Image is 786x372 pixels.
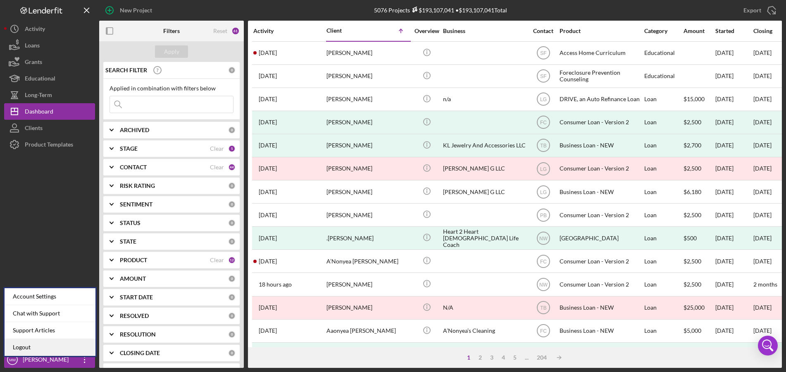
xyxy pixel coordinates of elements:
div: Educational [25,70,55,89]
a: Loans [4,37,95,54]
div: [PERSON_NAME] [326,158,409,180]
text: LG [540,97,546,102]
div: Educational [644,65,683,87]
div: Long-Term [25,87,52,105]
div: 5 [228,145,236,152]
div: Loan [644,227,683,249]
text: LG [540,189,546,195]
div: $193,107,041 [410,7,454,14]
a: Grants [4,54,95,70]
div: [DATE] [715,204,753,226]
div: [PERSON_NAME] [326,273,409,295]
div: Account Settings [5,288,95,305]
div: Amount [684,28,715,34]
a: Educational [4,70,95,87]
div: Export [743,2,761,19]
div: [DATE] [715,42,753,64]
text: FC [540,258,547,264]
text: MM [9,358,16,362]
div: $2,500 [684,111,715,133]
button: Long-Term [4,87,95,103]
time: [DATE] [753,95,772,102]
time: 2024-01-12 23:07 [259,96,277,102]
span: $5,000 [684,327,701,334]
div: Consumer Loan - Version 2 [560,273,642,295]
a: Activity [4,21,95,37]
text: SF [540,50,546,56]
div: 1 [463,354,474,361]
text: TB [540,305,546,311]
div: Access Home Curriculum [560,42,642,64]
div: Grants [25,54,42,72]
time: [DATE] [753,327,772,334]
b: ARCHIVED [120,127,149,133]
div: Category [644,28,683,34]
div: 0 [228,275,236,282]
div: Loan [644,250,683,272]
div: Loan [644,273,683,295]
span: $2,500 [684,258,701,265]
span: $15,000 [684,95,705,102]
time: 2024-05-22 15:13 [259,119,277,126]
div: [GEOGRAPHIC_DATA] [560,227,642,249]
div: Business Loan - NEW [560,320,642,342]
div: 3 [486,354,498,361]
div: Educational [644,42,683,64]
div: DRIVE, an Auto Refinance Loan [560,343,642,365]
a: Support Articles [5,322,95,339]
div: [PERSON_NAME] [326,135,409,156]
div: [DATE] [715,273,753,295]
div: [DATE] [715,181,753,203]
div: [DATE] [715,111,753,133]
div: 0 [228,331,236,338]
div: 0 [228,182,236,190]
div: Chat with Support [5,305,95,322]
time: 2024-05-14 22:32 [259,50,277,56]
div: Clear [210,164,224,171]
div: 0 [228,219,236,227]
div: Product Templates [25,136,73,155]
div: Reset [213,28,227,34]
div: Aaonyea [PERSON_NAME] [326,320,409,342]
text: PB [540,212,546,218]
time: 2025-05-16 17:44 [259,212,277,218]
text: LG [540,166,546,172]
div: Loan [644,297,683,319]
div: [PERSON_NAME] [326,42,409,64]
b: RESOLVED [120,313,149,319]
button: MM[PERSON_NAME] [4,351,95,368]
div: DRIVE, an Auto Refinance Loan [560,88,642,110]
time: 2025-02-18 20:21 [259,165,277,172]
a: Clients [4,120,95,136]
div: KL Jewelry And Accessories LLC [443,135,526,156]
div: 2 [474,354,486,361]
div: Activity [253,28,326,34]
div: Consumer Loan - Version 2 [560,204,642,226]
b: CLOSING DATE [120,350,160,356]
div: 12 [228,256,236,264]
div: Clear [210,257,224,263]
time: 2024-02-27 13:56 [259,142,277,149]
div: [DATE] [715,135,753,156]
div: ... [521,354,533,361]
b: SENTIMENT [120,201,152,208]
b: RISK RATING [120,182,155,189]
div: [PERSON_NAME] G LLC [443,181,526,203]
div: [PERSON_NAME] [21,351,74,370]
div: Loan [644,88,683,110]
div: [PERSON_NAME] [326,111,409,133]
div: Business [443,28,526,34]
div: [PERSON_NAME] [326,181,409,203]
span: $2,500 [684,211,701,218]
div: 44 [228,163,236,171]
a: Product Templates [4,136,95,153]
div: [DATE] [753,235,772,242]
div: [PERSON_NAME] [326,297,409,319]
div: 0 [228,238,236,245]
div: Apply [164,45,179,58]
div: 5076 Projects • $193,107,041 Total [374,7,507,14]
div: Business Loan - NEW [560,181,642,203]
b: RESOLUTION [120,331,156,338]
time: [DATE] [753,165,772,172]
span: $6,180 [684,188,701,195]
